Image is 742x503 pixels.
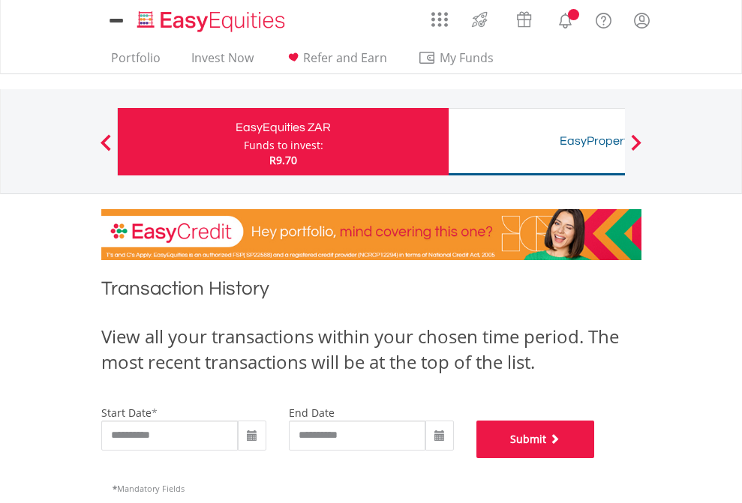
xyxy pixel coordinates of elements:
[131,4,291,34] a: Home page
[512,7,536,31] img: vouchers-v2.svg
[185,50,260,73] a: Invest Now
[91,142,121,157] button: Previous
[621,142,651,157] button: Next
[546,4,584,34] a: Notifications
[101,324,641,376] div: View all your transactions within your chosen time period. The most recent transactions will be a...
[134,9,291,34] img: EasyEquities_Logo.png
[476,421,595,458] button: Submit
[289,406,335,420] label: end date
[113,483,185,494] span: Mandatory Fields
[278,50,393,73] a: Refer and Earn
[244,138,323,153] div: Funds to invest:
[127,117,440,138] div: EasyEquities ZAR
[269,153,297,167] span: R9.70
[105,50,167,73] a: Portfolio
[303,49,387,66] span: Refer and Earn
[101,275,641,309] h1: Transaction History
[101,406,152,420] label: start date
[467,7,492,31] img: thrive-v2.svg
[623,4,661,37] a: My Profile
[422,4,458,28] a: AppsGrid
[418,48,516,67] span: My Funds
[584,4,623,34] a: FAQ's and Support
[431,11,448,28] img: grid-menu-icon.svg
[101,209,641,260] img: EasyCredit Promotion Banner
[502,4,546,31] a: Vouchers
